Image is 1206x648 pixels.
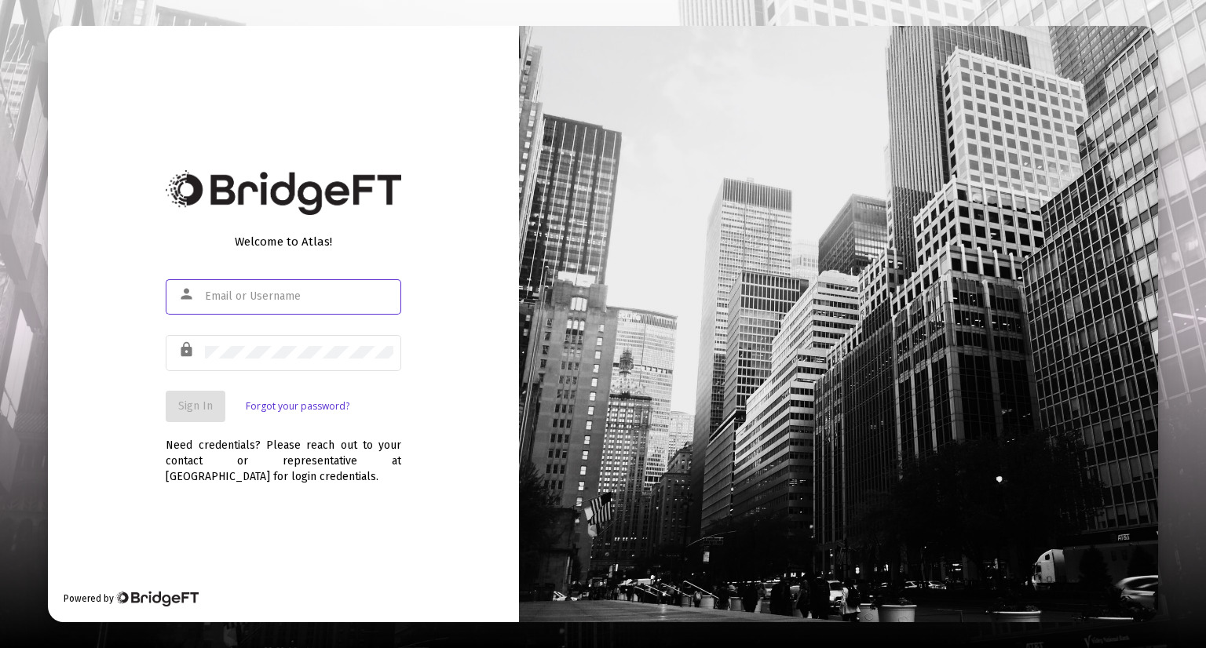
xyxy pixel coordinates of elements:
button: Sign In [166,391,225,422]
img: Bridge Financial Technology Logo [115,591,198,606]
mat-icon: lock [178,340,197,359]
div: Welcome to Atlas! [166,234,401,249]
img: Bridge Financial Technology Logo [166,170,401,215]
input: Email or Username [205,290,393,303]
a: Forgot your password? [246,399,349,414]
span: Sign In [178,399,213,413]
div: Need credentials? Please reach out to your contact or representative at [GEOGRAPHIC_DATA] for log... [166,422,401,485]
div: Powered by [64,591,198,606]
mat-icon: person [178,285,197,304]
